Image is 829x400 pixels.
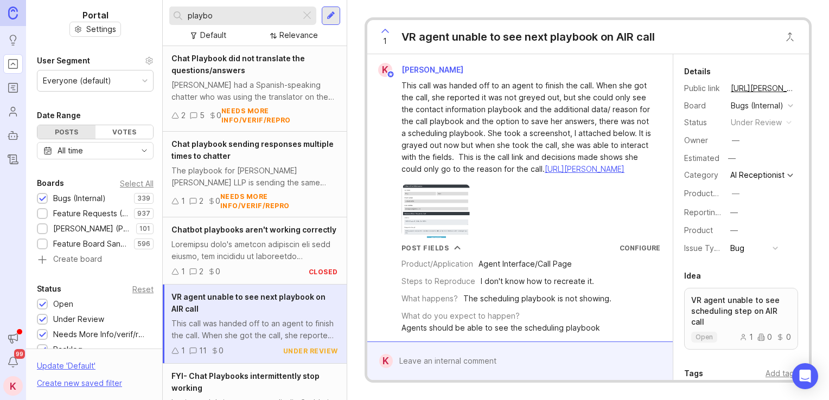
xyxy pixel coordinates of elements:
[383,35,387,47] span: 1
[776,333,791,341] div: 0
[53,192,106,204] div: Bugs (Internal)
[171,238,338,262] div: Loremipsu dolo's ametcon adipiscin eli sedd eiusmo, tem incididu ut laboreetdo magnaaliquaen admi...
[545,164,624,173] a: [URL][PERSON_NAME]
[95,125,154,139] div: Votes
[3,54,23,74] a: Portal
[3,102,23,121] a: Users
[53,313,104,325] div: Under Review
[199,345,207,357] div: 11
[401,293,458,305] div: What happens?
[3,78,23,98] a: Roadmaps
[684,225,713,235] label: Product
[199,195,203,207] div: 2
[137,240,150,248] p: 596
[53,344,82,356] div: Backlog
[43,75,111,87] div: Everyone (default)
[181,109,186,121] div: 2
[171,371,320,392] span: FYI- Chat Playbooks intermittently stop working
[283,346,338,356] div: under review
[216,109,221,121] div: 0
[386,70,394,79] img: member badge
[53,328,148,340] div: Needs More Info/verif/repro
[215,195,220,207] div: 0
[137,194,150,203] p: 339
[3,376,23,396] button: K
[684,367,703,380] div: Tags
[181,345,185,357] div: 1
[684,100,722,112] div: Board
[401,184,470,238] img: https://canny-assets.io/images/33b44ca1b6c73a45932de8c80c627d36.png
[82,9,109,22] h1: Portal
[215,266,220,278] div: 0
[53,238,129,250] div: Feature Board Sandbox [DATE]
[779,26,801,48] button: Close button
[730,171,785,179] div: AI Receptionist
[378,63,392,77] div: K
[730,207,738,218] div: —
[3,30,23,50] a: Ideas
[732,188,739,199] div: —
[171,54,305,75] span: Chat Playbook did not translate the questions/answers
[137,209,150,218] p: 937
[731,117,782,128] div: under review
[728,81,798,95] a: [URL][PERSON_NAME]
[3,328,23,348] button: Announcements
[181,195,185,207] div: 1
[684,65,711,78] div: Details
[120,180,154,186] div: Select All
[684,134,722,146] div: Owner
[200,29,226,41] div: Default
[132,286,154,292] div: Reset
[219,345,224,357] div: 0
[14,349,25,359] span: 99
[401,339,445,351] div: Workaround
[479,258,572,270] div: Agent Interface/Call Page
[171,139,334,160] span: Chat playbook sending responses multiple times to chatter
[401,275,475,287] div: Steps to Reproduce
[401,243,449,253] div: Post Fields
[401,80,651,175] div: This call was handed off to an agent to finish the call. When she got the call, she reported it w...
[757,333,772,341] div: 0
[8,7,18,19] img: Canny Home
[463,293,611,305] div: The scheduling playbook is not showing.
[401,243,461,253] button: Post Fields
[171,225,336,234] span: Chatbot playbooks aren't working correctly
[684,288,798,350] a: VR agent unable to see scheduling step on AIR callopen100
[3,352,23,372] button: Notifications
[220,192,338,210] div: needs more info/verif/repro
[163,217,347,285] a: Chatbot playbooks aren't working correctlyLoremipsu dolo's ametcon adipiscin eli sedd eiusmo, tem...
[401,29,655,44] div: VR agent unable to see next playbook on AIR call
[200,109,205,121] div: 5
[731,100,783,112] div: Bugs (Internal)
[684,208,742,217] label: Reporting Team
[199,266,203,278] div: 2
[69,22,121,37] button: Settings
[139,224,150,233] p: 101
[37,360,95,377] div: Update ' Default '
[163,46,347,132] a: Chat Playbook did not translate the questions/answers[PERSON_NAME] had a Spanish-speaking chatter...
[696,333,713,341] p: open
[3,150,23,169] a: Changelog
[372,63,472,77] a: K[PERSON_NAME]
[163,285,347,364] a: VR agent unable to see next playbook on AIR callThis call was handed off to an agent to finish th...
[163,132,347,217] a: Chat playbook sending responses multiple times to chatterThe playbook for [PERSON_NAME] [PERSON_N...
[58,145,83,157] div: All time
[86,24,116,35] span: Settings
[401,65,463,74] span: [PERSON_NAME]
[730,224,738,236] div: —
[37,255,154,265] a: Create board
[401,258,473,270] div: Product/Application
[730,242,744,254] div: Bug
[481,275,594,287] div: I don't know how to recreate it.
[171,292,326,313] span: VR agent unable to see next playbook on AIR call
[37,54,90,67] div: User Segment
[37,282,61,295] div: Status
[620,244,660,252] a: Configure
[739,333,753,341] div: 1
[691,295,791,327] p: VR agent unable to see scheduling step on AIR call
[221,106,338,125] div: needs more info/verif/repro
[684,154,719,162] div: Estimated
[136,146,153,155] svg: toggle icon
[53,223,131,235] div: [PERSON_NAME] (Public)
